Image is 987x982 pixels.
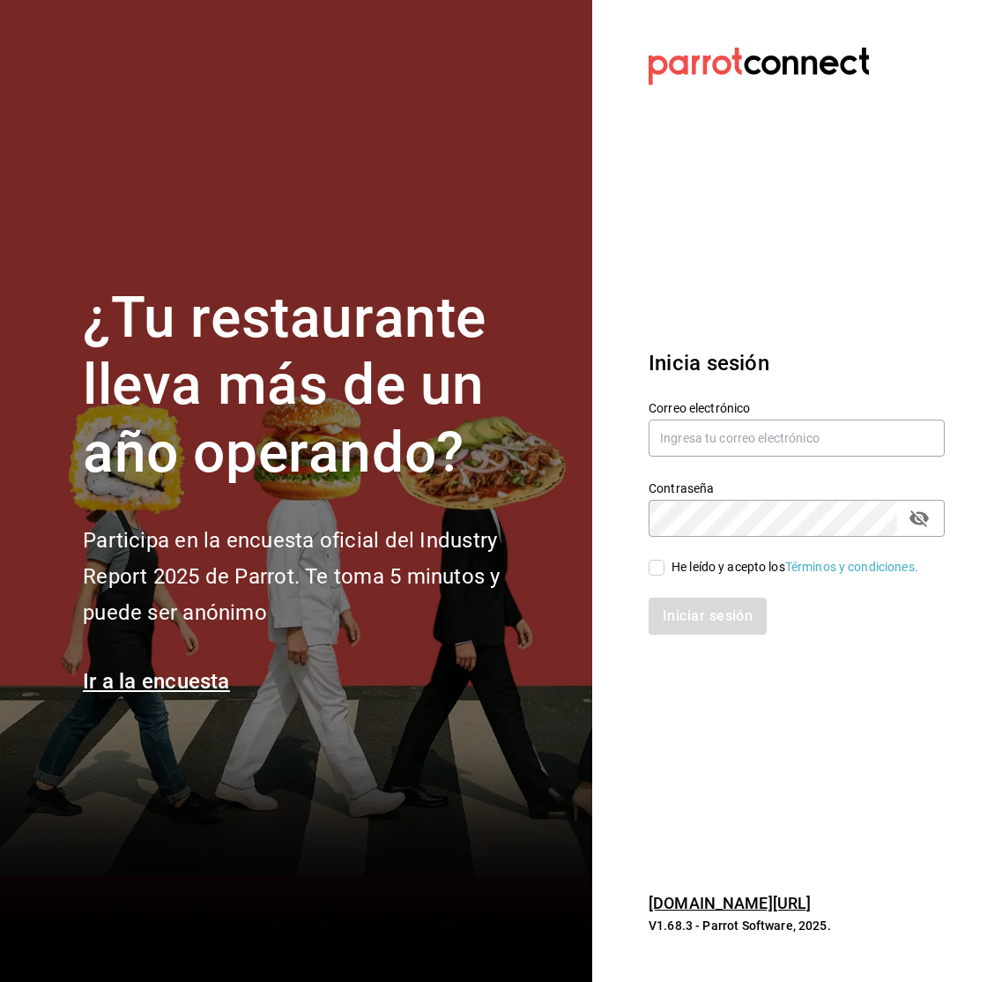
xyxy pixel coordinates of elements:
label: Contraseña [649,481,945,494]
h3: Inicia sesión [649,347,945,379]
a: Términos y condiciones. [785,560,918,574]
a: [DOMAIN_NAME][URL] [649,894,811,912]
input: Ingresa tu correo electrónico [649,420,945,457]
p: V1.68.3 - Parrot Software, 2025. [649,917,945,934]
h2: Participa en la encuesta oficial del Industry Report 2025 de Parrot. Te toma 5 minutos y puede se... [83,523,559,630]
a: Ir a la encuesta [83,669,230,694]
button: passwordField [904,503,934,533]
div: He leído y acepto los [672,558,918,577]
label: Correo electrónico [649,401,945,413]
h1: ¿Tu restaurante lleva más de un año operando? [83,285,559,487]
